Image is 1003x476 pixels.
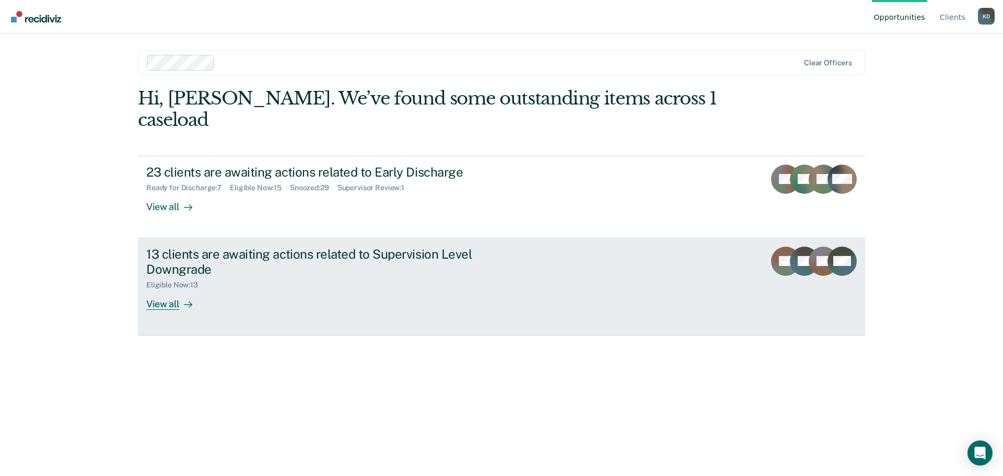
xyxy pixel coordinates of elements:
div: Eligible Now : 13 [146,281,206,289]
div: Open Intercom Messenger [967,440,993,466]
div: Clear officers [804,59,852,67]
div: 13 clients are awaiting actions related to Supervision Level Downgrade [146,247,513,277]
img: Recidiviz [11,11,61,22]
div: Supervisor Review : 1 [337,183,413,192]
div: Eligible Now : 15 [230,183,290,192]
a: 23 clients are awaiting actions related to Early DischargeReady for Discharge:7Eligible Now:15Sno... [138,156,865,238]
a: 13 clients are awaiting actions related to Supervision Level DowngradeEligible Now:13View all [138,238,865,335]
div: 23 clients are awaiting actions related to Early Discharge [146,165,513,180]
button: Profile dropdown button [978,8,995,25]
div: View all [146,289,205,310]
div: Ready for Discharge : 7 [146,183,230,192]
div: View all [146,192,205,213]
div: Hi, [PERSON_NAME]. We’ve found some outstanding items across 1 caseload [138,88,720,131]
div: K D [978,8,995,25]
div: Snoozed : 29 [290,183,337,192]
